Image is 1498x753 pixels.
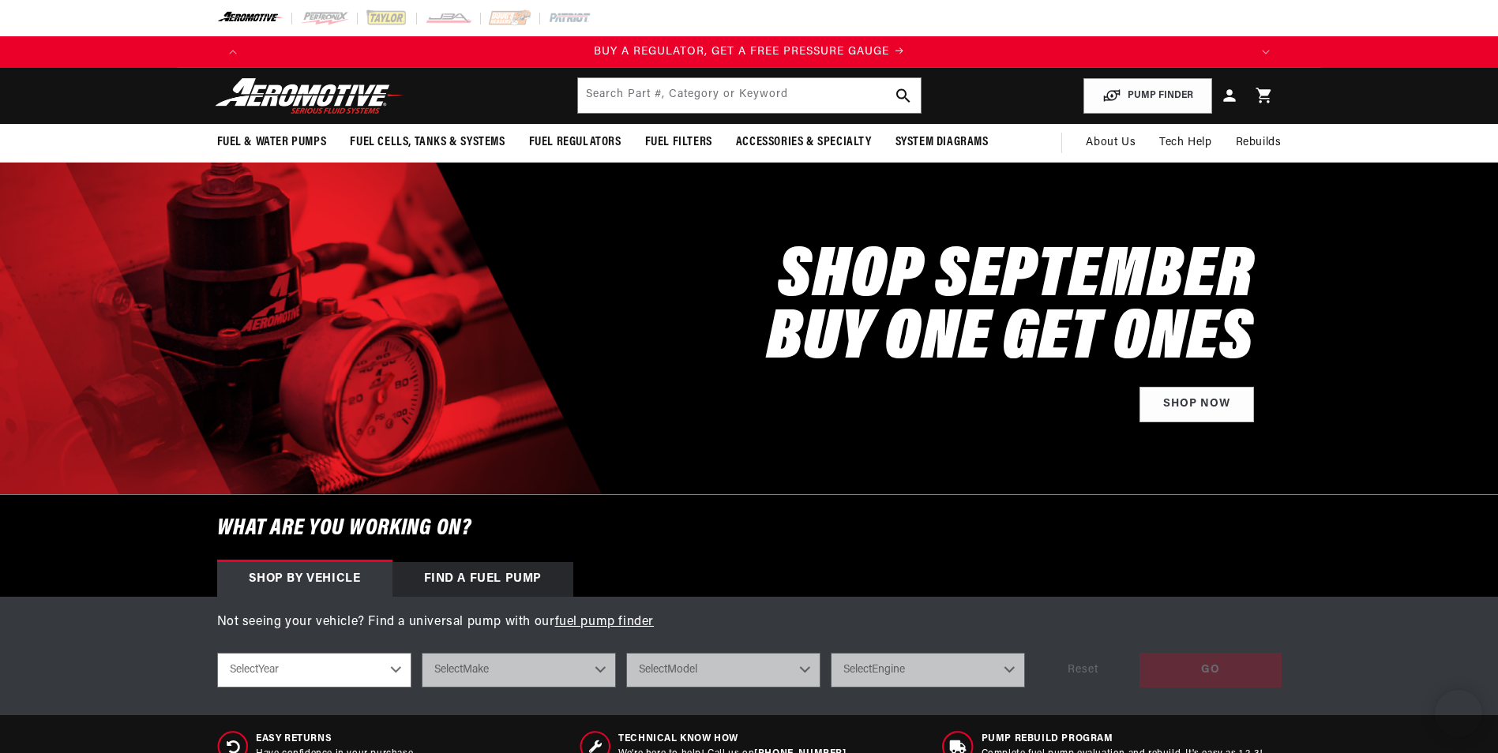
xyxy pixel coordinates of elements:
[249,43,1250,61] a: BUY A REGULATOR, GET A FREE PRESSURE GAUGE
[422,653,616,687] select: Make
[217,36,249,68] button: Translation missing: en.sections.announcements.previous_announcement
[982,732,1263,746] span: Pump Rebuild program
[217,653,411,687] select: Year
[1224,124,1293,162] summary: Rebuilds
[1250,36,1282,68] button: Translation missing: en.sections.announcements.next_announcement
[886,78,921,113] button: search button
[256,732,415,746] span: Easy Returns
[884,124,1001,161] summary: System Diagrams
[736,134,872,151] span: Accessories & Specialty
[626,653,820,687] select: Model
[350,134,505,151] span: Fuel Cells, Tanks & Systems
[594,46,889,58] span: BUY A REGULATOR, GET A FREE PRESSURE GAUGE
[338,124,516,161] summary: Fuel Cells, Tanks & Systems
[211,77,408,114] img: Aeromotive
[178,495,1321,562] h6: What are you working on?
[618,732,846,746] span: Technical Know How
[1086,137,1136,148] span: About Us
[633,124,724,161] summary: Fuel Filters
[1159,134,1211,152] span: Tech Help
[217,562,392,597] div: Shop by vehicle
[217,134,327,151] span: Fuel & Water Pumps
[178,36,1321,68] slideshow-component: Translation missing: en.sections.announcements.announcement_bar
[555,616,655,628] a: fuel pump finder
[205,124,339,161] summary: Fuel & Water Pumps
[767,247,1254,372] h2: SHOP SEPTEMBER BUY ONE GET ONES
[217,613,1282,633] p: Not seeing your vehicle? Find a universal pump with our
[1074,124,1147,162] a: About Us
[517,124,633,161] summary: Fuel Regulators
[578,78,921,113] input: Search by Part Number, Category or Keyword
[249,43,1250,61] div: 1 of 4
[724,124,884,161] summary: Accessories & Specialty
[645,134,712,151] span: Fuel Filters
[529,134,621,151] span: Fuel Regulators
[1083,78,1212,114] button: PUMP FINDER
[895,134,989,151] span: System Diagrams
[249,43,1250,61] div: Announcement
[392,562,574,597] div: Find a Fuel Pump
[831,653,1025,687] select: Engine
[1236,134,1282,152] span: Rebuilds
[1139,387,1254,422] a: Shop Now
[1147,124,1223,162] summary: Tech Help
